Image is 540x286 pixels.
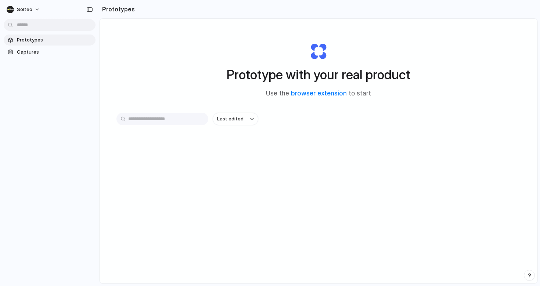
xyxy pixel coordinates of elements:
h2: Prototypes [99,5,135,14]
span: Captures [17,48,93,56]
span: Use the to start [266,89,371,98]
button: solteo [4,4,44,15]
span: Last edited [217,115,244,123]
h1: Prototype with your real product [227,65,410,84]
button: Last edited [213,113,258,125]
a: Prototypes [4,35,96,46]
a: Captures [4,47,96,58]
a: browser extension [291,90,347,97]
span: Prototypes [17,36,93,44]
span: solteo [17,6,32,13]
